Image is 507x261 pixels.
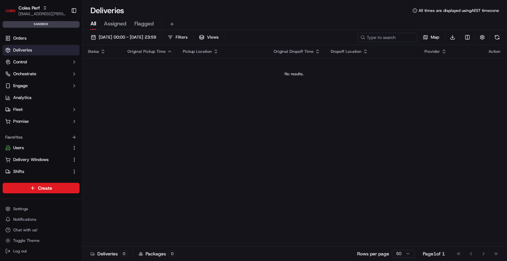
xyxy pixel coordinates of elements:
[3,3,68,18] button: Coles PerfColes Perf[EMAIL_ADDRESS][PERSON_NAME][PERSON_NAME][DOMAIN_NAME]
[431,34,439,40] span: Map
[3,57,80,67] button: Control
[13,118,29,124] span: Promise
[13,71,36,77] span: Orchestrate
[492,33,502,42] button: Refresh
[3,166,80,177] button: Shifts
[183,49,212,54] span: Pickup Location
[5,157,69,163] a: Delivery Windows
[13,95,31,101] span: Analytics
[127,49,166,54] span: Original Pickup Time
[88,33,159,42] button: [DATE] 00:00 - [DATE] 23:59
[3,81,80,91] button: Engage
[13,206,28,212] span: Settings
[3,204,80,213] button: Settings
[90,5,124,16] h1: Deliveries
[207,34,219,40] span: Views
[13,238,40,243] span: Toggle Theme
[120,251,128,257] div: 0
[13,169,24,175] span: Shifts
[134,20,154,28] span: Flagged
[13,107,23,113] span: Fleet
[3,132,80,143] div: Favorites
[489,49,500,54] div: Action
[169,251,176,257] div: 0
[13,217,36,222] span: Notifications
[331,49,361,54] span: Dropoff Location
[3,236,80,245] button: Toggle Theme
[90,250,128,257] div: Deliveries
[196,33,221,42] button: Views
[3,45,80,55] a: Deliveries
[88,49,99,54] span: Status
[13,227,37,233] span: Chat with us!
[423,250,445,257] div: Page 1 of 1
[18,11,66,16] button: [EMAIL_ADDRESS][PERSON_NAME][PERSON_NAME][DOMAIN_NAME]
[420,33,442,42] button: Map
[5,145,69,151] a: Users
[13,59,27,65] span: Control
[13,248,27,254] span: Log out
[3,92,80,103] a: Analytics
[13,47,32,53] span: Deliveries
[139,250,176,257] div: Packages
[358,33,417,42] input: Type to search
[3,21,80,28] div: sandbox
[357,250,389,257] p: Rows per page
[13,157,49,163] span: Delivery Windows
[274,49,314,54] span: Original Dropoff Time
[5,169,69,175] a: Shifts
[5,5,16,16] img: Coles Perf
[176,34,187,40] span: Filters
[38,185,52,191] span: Create
[3,69,80,79] button: Orchestrate
[165,33,190,42] button: Filters
[3,246,80,256] button: Log out
[3,33,80,44] a: Orders
[3,104,80,115] button: Fleet
[3,215,80,224] button: Notifications
[3,154,80,165] button: Delivery Windows
[18,5,40,11] button: Coles Perf
[85,71,503,77] div: No results.
[99,34,156,40] span: [DATE] 00:00 - [DATE] 23:59
[3,116,80,127] button: Promise
[419,8,499,13] span: All times are displayed using AEST timezone
[104,20,126,28] span: Assigned
[424,49,440,54] span: Provider
[13,35,26,41] span: Orders
[13,145,24,151] span: Users
[90,20,96,28] span: All
[3,143,80,153] button: Users
[13,83,28,89] span: Engage
[3,225,80,235] button: Chat with us!
[3,183,80,193] button: Create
